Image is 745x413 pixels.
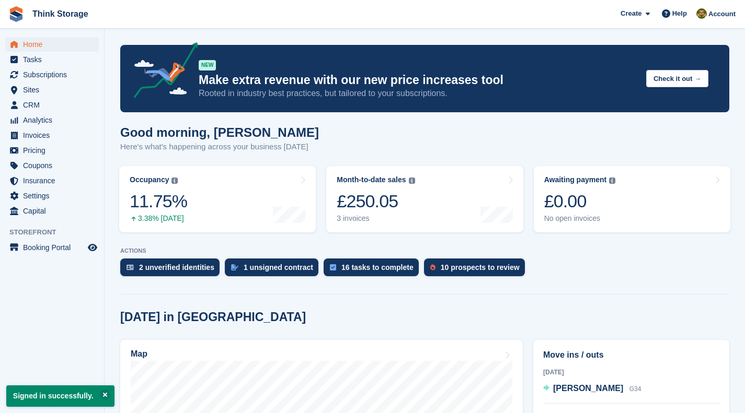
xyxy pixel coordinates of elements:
[23,52,86,67] span: Tasks
[5,98,99,112] a: menu
[326,166,523,232] a: Month-to-date sales £250.05 3 invoices
[23,67,86,82] span: Subscriptions
[5,113,99,127] a: menu
[430,264,435,270] img: prospect-51fa495bee0391a8d652442698ab0144808aea92771e9ea1ae160a38d050c398.svg
[5,67,99,82] a: menu
[6,385,114,407] p: Signed in successfully.
[609,178,615,184] img: icon-info-grey-7440780725fd019a000dd9b08b2336e03edf1995a4989e88bcd33f0948082b44.svg
[330,264,336,270] img: task-75834270c22a3079a89374b754ae025e5fb1db73e45f91037f5363f120a921f8.svg
[23,188,86,203] span: Settings
[5,240,99,255] a: menu
[23,204,86,218] span: Capital
[672,8,687,19] span: Help
[337,175,406,184] div: Month-to-date sales
[708,9,736,19] span: Account
[120,310,306,324] h2: [DATE] in [GEOGRAPHIC_DATA]
[86,241,99,254] a: Preview store
[119,166,316,232] a: Occupancy 11.75% 3.38% [DATE]
[130,191,187,212] div: 11.75%
[225,258,324,281] a: 1 unsigned contract
[553,384,623,393] span: [PERSON_NAME]
[441,263,520,272] div: 10 prospects to review
[231,264,238,270] img: contract_signature_icon-13c848040528278c33f63329250d36e43548de30e8caae1d1a13099fd9432cc5.svg
[5,188,99,203] a: menu
[646,70,708,87] button: Check it out →
[424,258,530,281] a: 10 prospects to review
[23,98,86,112] span: CRM
[5,143,99,158] a: menu
[131,349,147,359] h2: Map
[120,125,319,139] h1: Good morning, [PERSON_NAME]
[409,178,415,184] img: icon-info-grey-7440780725fd019a000dd9b08b2336e03edf1995a4989e88bcd33f0948082b44.svg
[5,204,99,218] a: menu
[23,143,86,158] span: Pricing
[543,382,641,396] a: [PERSON_NAME] G34
[9,227,104,238] span: Storefront
[23,113,86,127] span: Analytics
[696,8,707,19] img: Gavin Mackie
[544,175,607,184] div: Awaiting payment
[534,166,730,232] a: Awaiting payment £0.00 No open invoices
[127,264,134,270] img: verify_identity-adf6edd0f0f0b5bbfe63781bf79b02c33cf7c696d77639b501bdc392416b5a36.svg
[5,82,99,97] a: menu
[120,247,729,254] p: ACTIONS
[324,258,424,281] a: 16 tasks to complete
[5,52,99,67] a: menu
[337,191,415,212] div: £250.05
[199,73,638,88] p: Make extra revenue with our new price increases tool
[139,263,214,272] div: 2 unverified identities
[125,42,198,102] img: price-adjustments-announcement-icon-8257ccfd72463d97f412b2fc003d46551f7dbcb40ab6d574587a9cd5c0d94...
[244,263,313,272] div: 1 unsigned contract
[543,349,719,361] h2: Move ins / outs
[23,173,86,188] span: Insurance
[28,5,93,22] a: Think Storage
[130,214,187,223] div: 3.38% [DATE]
[5,128,99,143] a: menu
[23,158,86,173] span: Coupons
[341,263,414,272] div: 16 tasks to complete
[5,158,99,173] a: menu
[199,60,216,70] div: NEW
[120,258,225,281] a: 2 unverified identities
[130,175,169,184] div: Occupancy
[23,82,86,97] span: Sites
[8,6,24,22] img: stora-icon-8386f47178a22dfd0bd8f6a31ec36ba5ce8667c1dd55bd0f319d3a0aa187defe.svg
[120,141,319,153] p: Here's what's happening across your business [DATE]
[544,214,616,223] div: No open invoices
[23,128,86,143] span: Invoices
[629,385,641,393] span: G34
[621,8,641,19] span: Create
[23,37,86,52] span: Home
[171,178,178,184] img: icon-info-grey-7440780725fd019a000dd9b08b2336e03edf1995a4989e88bcd33f0948082b44.svg
[337,214,415,223] div: 3 invoices
[543,368,719,377] div: [DATE]
[23,240,86,255] span: Booking Portal
[199,88,638,99] p: Rooted in industry best practices, but tailored to your subscriptions.
[5,37,99,52] a: menu
[5,173,99,188] a: menu
[544,191,616,212] div: £0.00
